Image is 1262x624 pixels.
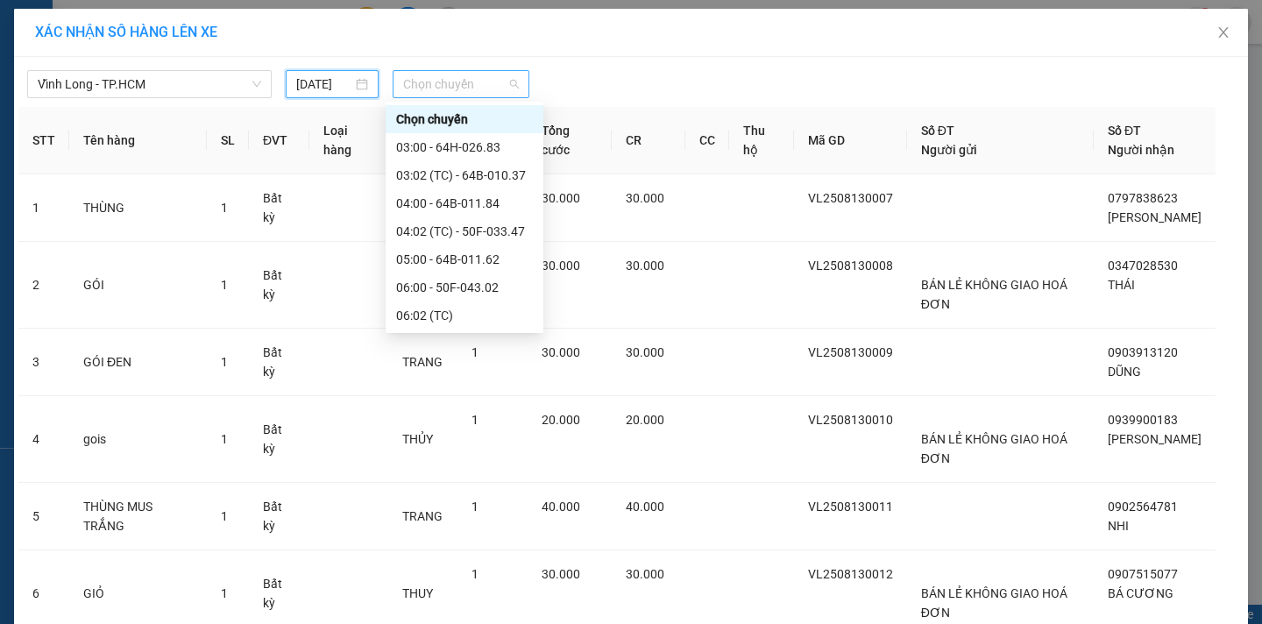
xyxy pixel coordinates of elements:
div: 06:02 (TC) [396,306,533,325]
span: TRANG [402,355,443,369]
div: Chọn chuyến [386,105,543,133]
span: VL2508130007 [808,191,893,205]
th: Tên hàng [69,107,207,174]
td: THÙNG [69,174,207,242]
td: GÓI [69,242,207,329]
span: Người nhận [1108,143,1174,157]
span: 30.000 [626,345,664,359]
span: 1 [471,413,479,427]
th: CR [612,107,685,174]
span: THỦY [402,432,433,446]
span: [PERSON_NAME] [1108,210,1202,224]
th: Tổng cước [528,107,612,174]
button: Close [1199,9,1248,58]
td: 4 [18,396,69,483]
span: 1 [221,432,228,446]
span: VL2508130011 [808,500,893,514]
span: 20.000 [626,413,664,427]
span: 30.000 [626,191,664,205]
span: BÁN LẺ KHÔNG GIAO HOÁ ĐƠN [921,278,1067,311]
th: STT [18,107,69,174]
td: Bất kỳ [249,242,309,329]
span: 1 [471,345,479,359]
span: 1 [471,567,479,581]
span: 0797838623 [1108,191,1178,205]
span: VL2508130010 [808,413,893,427]
span: Số ĐT [921,124,954,138]
span: BÁN LẺ KHÔNG GIAO HOÁ ĐƠN [921,586,1067,620]
span: TRANG [402,509,443,523]
span: DŨNG [1108,365,1141,379]
div: 03:02 (TC) - 64B-010.37 [396,166,533,185]
span: 30.000 [542,345,580,359]
td: THÙNG MUS TRẮNG [69,483,207,550]
div: 03:00 - 64H-026.83 [396,138,533,157]
span: BÁ CƯƠNG [1108,586,1173,600]
div: 04:00 - 64B-011.84 [396,194,533,213]
td: Bất kỳ [249,396,309,483]
th: Loại hàng [309,107,387,174]
td: 2 [18,242,69,329]
span: 40.000 [542,500,580,514]
span: 30.000 [542,567,580,581]
span: VL2508130012 [808,567,893,581]
td: 1 [18,174,69,242]
span: 0903913120 [1108,345,1178,359]
span: 1 [221,201,228,215]
span: 1 [221,278,228,292]
span: 0907515077 [1108,567,1178,581]
span: close [1216,25,1230,39]
div: 06:00 - 50F-043.02 [396,278,533,297]
span: 30.000 [542,259,580,273]
div: Chọn chuyến [396,110,533,129]
span: 0347028530 [1108,259,1178,273]
span: NHI [1108,519,1129,533]
span: BÁN LẺ KHÔNG GIAO HOÁ ĐƠN [921,432,1067,465]
span: 40.000 [626,500,664,514]
span: Số ĐT [1108,124,1141,138]
input: 13/08/2025 [296,74,353,94]
td: gois [69,396,207,483]
span: THÁI [1108,278,1135,292]
td: Bất kỳ [249,174,309,242]
td: 3 [18,329,69,396]
td: Bất kỳ [249,329,309,396]
span: VL2508130009 [808,345,893,359]
span: Vĩnh Long - TP.HCM [38,71,261,97]
th: Thu hộ [729,107,793,174]
div: 04:02 (TC) - 50F-033.47 [396,222,533,241]
th: ĐVT [249,107,309,174]
span: 0902564781 [1108,500,1178,514]
span: 1 [471,500,479,514]
td: GÓI ĐEN [69,329,207,396]
th: Mã GD [794,107,907,174]
span: 1 [221,586,228,600]
div: 05:00 - 64B-011.62 [396,250,533,269]
td: Bất kỳ [249,483,309,550]
span: Chọn chuyến [403,71,519,97]
span: 30.000 [626,259,664,273]
span: 30.000 [626,567,664,581]
span: 30.000 [542,191,580,205]
span: VL2508130008 [808,259,893,273]
th: CC [685,107,729,174]
span: XÁC NHẬN SỐ HÀNG LÊN XE [35,24,217,40]
td: 5 [18,483,69,550]
span: 0939900183 [1108,413,1178,427]
span: 1 [221,509,228,523]
span: 1 [221,355,228,369]
span: [PERSON_NAME] [1108,432,1202,446]
span: 20.000 [542,413,580,427]
span: THUY [402,586,433,600]
th: SL [207,107,249,174]
span: Người gửi [921,143,977,157]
